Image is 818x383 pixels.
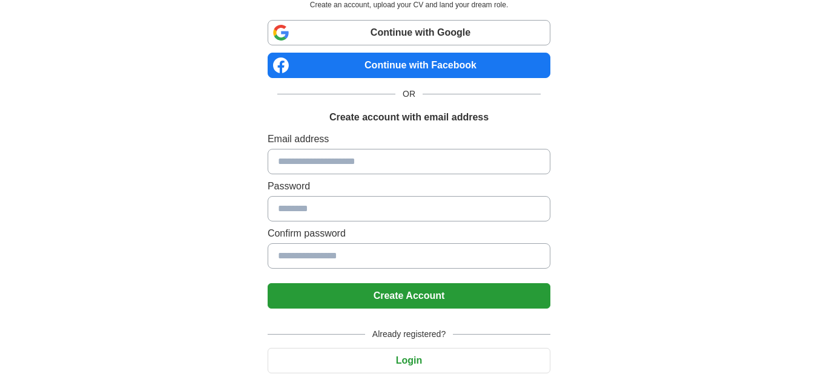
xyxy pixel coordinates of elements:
[268,53,550,78] a: Continue with Facebook
[268,20,550,45] a: Continue with Google
[268,226,550,241] label: Confirm password
[268,132,550,146] label: Email address
[268,355,550,365] a: Login
[268,283,550,309] button: Create Account
[365,328,453,341] span: Already registered?
[268,179,550,194] label: Password
[329,110,489,125] h1: Create account with email address
[268,348,550,373] button: Login
[395,88,423,100] span: OR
